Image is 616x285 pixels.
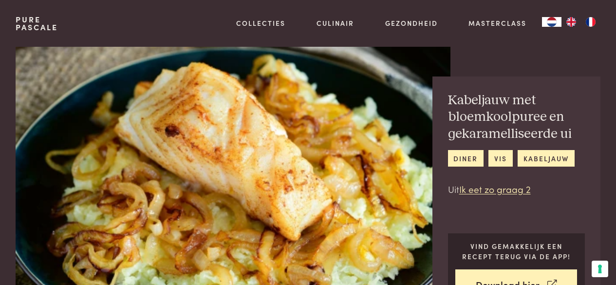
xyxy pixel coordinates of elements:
a: Culinair [317,18,354,28]
a: FR [581,17,600,27]
aside: Language selected: Nederlands [542,17,600,27]
a: diner [448,150,484,166]
a: kabeljauw [518,150,574,166]
a: Ik eet zo graag 2 [459,182,531,195]
p: Vind gemakkelijk een recept terug via de app! [455,241,577,261]
h2: Kabeljauw met bloemkoolpuree en gekaramelliseerde ui [448,92,585,143]
a: Collecties [236,18,285,28]
a: vis [488,150,512,166]
button: Uw voorkeuren voor toestemming voor trackingtechnologieën [592,261,608,277]
div: Language [542,17,561,27]
a: PurePascale [16,16,58,31]
a: Masterclass [468,18,526,28]
a: EN [561,17,581,27]
a: Gezondheid [385,18,438,28]
ul: Language list [561,17,600,27]
a: NL [542,17,561,27]
p: Uit [448,182,585,196]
